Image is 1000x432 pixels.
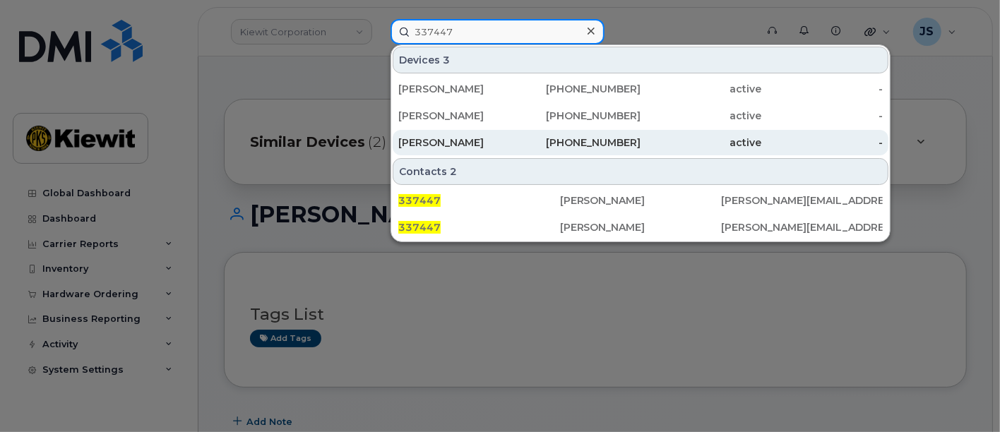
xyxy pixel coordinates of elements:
div: active [641,109,762,123]
div: - [762,136,883,150]
div: [PERSON_NAME] [560,220,722,234]
div: - [762,109,883,123]
div: - [762,82,883,96]
span: 337447 [398,221,441,234]
div: [PHONE_NUMBER] [520,136,641,150]
a: 337447[PERSON_NAME][PERSON_NAME][EMAIL_ADDRESS][PERSON_NAME][PERSON_NAME][DOMAIN_NAME] [393,215,888,240]
a: [PERSON_NAME][PHONE_NUMBER]active- [393,76,888,102]
iframe: Messenger Launcher [939,371,989,421]
div: [PHONE_NUMBER] [520,109,641,123]
div: [PHONE_NUMBER] [520,82,641,96]
div: [PERSON_NAME] [398,136,520,150]
div: active [641,136,762,150]
span: 337447 [398,194,441,207]
span: 3 [443,53,450,67]
div: active [641,82,762,96]
div: [PERSON_NAME][EMAIL_ADDRESS][PERSON_NAME][PERSON_NAME][DOMAIN_NAME] [721,220,883,234]
a: 337447[PERSON_NAME][PERSON_NAME][EMAIL_ADDRESS][PERSON_NAME][PERSON_NAME][DOMAIN_NAME] [393,188,888,213]
div: [PERSON_NAME] [398,82,520,96]
div: [PERSON_NAME][EMAIL_ADDRESS][PERSON_NAME][PERSON_NAME][DOMAIN_NAME] [721,193,883,208]
a: [PERSON_NAME][PHONE_NUMBER]active- [393,103,888,128]
div: [PERSON_NAME] [560,193,722,208]
span: 2 [450,164,457,179]
div: Contacts [393,158,888,185]
a: [PERSON_NAME][PHONE_NUMBER]active- [393,130,888,155]
div: [PERSON_NAME] [398,109,520,123]
div: Devices [393,47,888,73]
